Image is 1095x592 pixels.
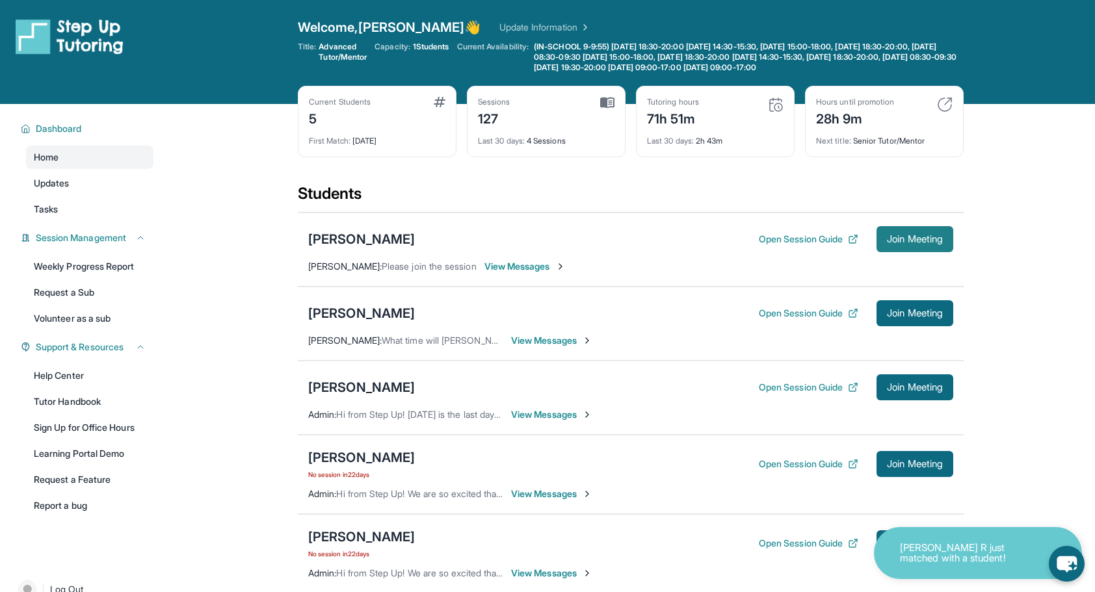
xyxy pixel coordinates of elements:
[26,494,153,517] a: Report a bug
[308,409,336,420] span: Admin :
[511,487,592,500] span: View Messages
[31,122,146,135] button: Dashboard
[1049,546,1085,582] button: chat-button
[26,442,153,465] a: Learning Portal Demo
[36,341,124,354] span: Support & Resources
[582,409,592,420] img: Chevron-Right
[308,469,415,480] span: No session in 22 days
[759,381,858,394] button: Open Session Guide
[937,97,953,112] img: card
[382,335,588,346] span: What time will [PERSON_NAME]' sessions will be?
[308,488,336,499] span: Admin :
[647,136,694,146] span: Last 30 days :
[434,97,445,107] img: card
[582,568,592,578] img: Chevron-Right
[478,97,510,107] div: Sessions
[308,448,415,467] div: [PERSON_NAME]
[308,528,415,546] div: [PERSON_NAME]
[759,537,858,550] button: Open Session Guide
[877,300,953,326] button: Join Meeting
[34,177,70,190] span: Updates
[309,107,371,128] div: 5
[816,97,894,107] div: Hours until promotion
[887,383,943,391] span: Join Meeting
[36,122,82,135] span: Dashboard
[647,107,699,128] div: 71h 51m
[877,374,953,400] button: Join Meeting
[382,261,477,272] span: Please join the session
[309,97,371,107] div: Current Students
[478,128,614,146] div: 4 Sessions
[759,307,858,320] button: Open Session Guide
[336,567,891,578] span: Hi from Step Up! We are so excited that you are matched with one another. We hope that you have a...
[511,567,592,580] span: View Messages
[759,233,858,246] button: Open Session Guide
[582,335,592,346] img: Chevron-Right
[26,281,153,304] a: Request a Sub
[577,21,590,34] img: Chevron Right
[816,136,851,146] span: Next title :
[26,198,153,221] a: Tasks
[308,261,382,272] span: [PERSON_NAME] :
[308,304,415,322] div: [PERSON_NAME]
[647,97,699,107] div: Tutoring hours
[309,128,445,146] div: [DATE]
[26,255,153,278] a: Weekly Progress Report
[319,42,367,62] span: Advanced Tutor/Mentor
[36,231,126,244] span: Session Management
[900,543,1030,564] p: [PERSON_NAME] R just matched with a student!
[887,460,943,468] span: Join Meeting
[511,408,592,421] span: View Messages
[555,261,566,272] img: Chevron-Right
[26,172,153,195] a: Updates
[16,18,124,55] img: logo
[308,230,415,248] div: [PERSON_NAME]
[534,42,961,73] span: (IN-SCHOOL 9-9:55) [DATE] 18:30-20:00 [DATE] 14:30-15:30, [DATE] 15:00-18:00, [DATE] 18:30-20:00,...
[478,136,525,146] span: Last 30 days :
[26,146,153,169] a: Home
[26,390,153,413] a: Tutor Handbook
[484,260,566,273] span: View Messages
[816,107,894,128] div: 28h 9m
[298,18,481,36] span: Welcome, [PERSON_NAME] 👋
[816,128,953,146] div: Senior Tutor/Mentor
[768,97,784,112] img: card
[308,378,415,396] div: [PERSON_NAME]
[26,468,153,491] a: Request a Feature
[26,307,153,330] a: Volunteer as a sub
[308,548,415,559] span: No session in 22 days
[511,334,592,347] span: View Messages
[308,567,336,578] span: Admin :
[413,42,449,52] span: 1 Students
[499,21,590,34] a: Update Information
[309,136,350,146] span: First Match :
[34,203,58,216] span: Tasks
[478,107,510,128] div: 127
[582,489,592,499] img: Chevron-Right
[31,341,146,354] button: Support & Resources
[887,309,943,317] span: Join Meeting
[877,226,953,252] button: Join Meeting
[759,457,858,470] button: Open Session Guide
[457,42,529,73] span: Current Availability:
[34,151,59,164] span: Home
[600,97,614,109] img: card
[647,128,784,146] div: 2h 43m
[375,42,410,52] span: Capacity:
[26,364,153,387] a: Help Center
[298,42,316,62] span: Title:
[887,235,943,243] span: Join Meeting
[308,335,382,346] span: [PERSON_NAME] :
[531,42,964,73] a: (IN-SCHOOL 9-9:55) [DATE] 18:30-20:00 [DATE] 14:30-15:30, [DATE] 15:00-18:00, [DATE] 18:30-20:00,...
[26,416,153,439] a: Sign Up for Office Hours
[298,183,964,212] div: Students
[31,231,146,244] button: Session Management
[877,451,953,477] button: Join Meeting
